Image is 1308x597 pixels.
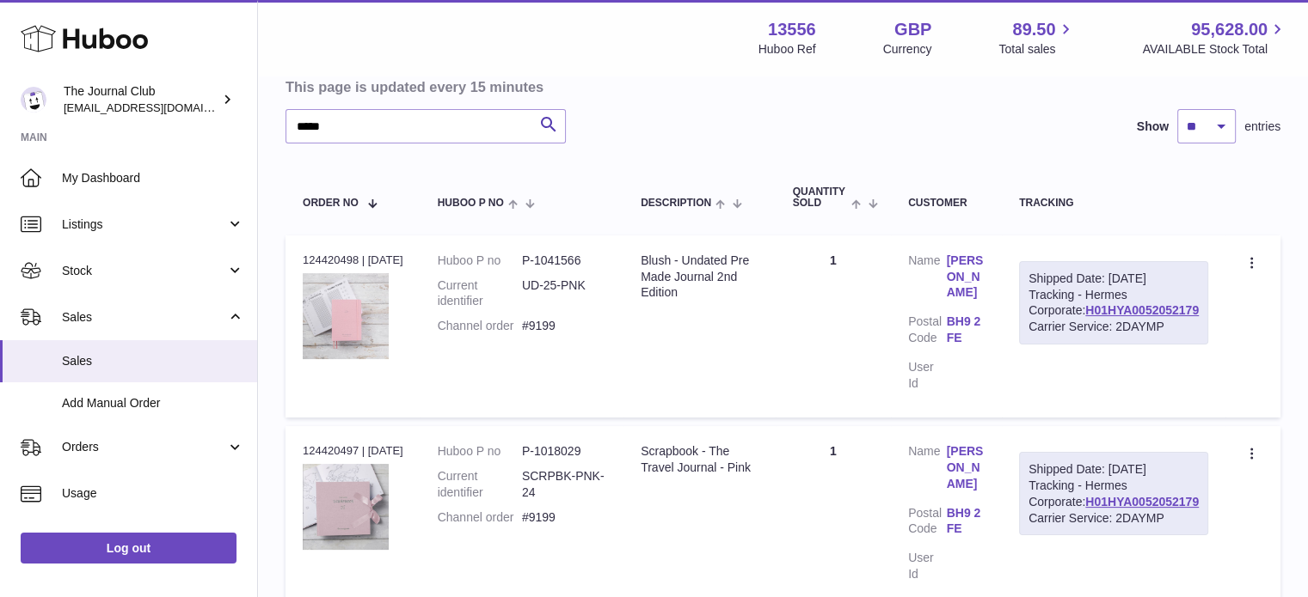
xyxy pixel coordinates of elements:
[522,509,606,526] dd: #9199
[908,359,947,392] dt: User Id
[1137,119,1169,135] label: Show
[1019,198,1208,209] div: Tracking
[908,198,985,209] div: Customer
[62,216,226,233] span: Listings
[1142,41,1287,58] span: AVAILABLE Stock Total
[62,439,226,455] span: Orders
[522,253,606,269] dd: P-1041566
[1085,303,1199,317] a: H01HYA0052052179
[758,41,816,58] div: Huboo Ref
[947,253,986,302] a: [PERSON_NAME]
[947,505,986,538] a: BH9 2FE
[1019,452,1208,536] div: Tracking - Hermes Corporate:
[998,41,1075,58] span: Total sales
[1029,271,1199,287] div: Shipped Date: [DATE]
[998,18,1075,58] a: 89.50 Total sales
[522,468,606,501] dd: SCRPBK-PNK-24
[303,198,359,209] span: Order No
[947,443,986,492] a: [PERSON_NAME]
[641,253,758,302] div: Blush - Undated Pre Made Journal 2nd Edition
[303,443,403,459] div: 124420497 | [DATE]
[908,505,947,542] dt: Postal Code
[641,443,758,476] div: Scrapbook - The Travel Journal - Pink
[62,170,244,186] span: My Dashboard
[303,253,403,268] div: 124420498 | [DATE]
[64,101,253,114] span: [EMAIL_ADDRESS][DOMAIN_NAME]
[793,186,847,209] span: Quantity Sold
[908,443,947,496] dt: Name
[908,550,947,582] dt: User Id
[303,464,389,550] img: 135561733127613.png
[438,509,522,526] dt: Channel order
[303,273,389,359] img: 135561751033792.jpg
[62,353,244,369] span: Sales
[1142,18,1287,58] a: 95,628.00 AVAILABLE Stock Total
[522,318,606,334] dd: #9199
[21,87,46,113] img: hello@thejournalclub.co.uk
[438,277,522,310] dt: Current identifier
[776,235,891,417] td: 1
[62,263,226,279] span: Stock
[1191,18,1268,41] span: 95,628.00
[64,83,218,116] div: The Journal Club
[21,533,236,563] a: Log out
[62,395,244,411] span: Add Manual Order
[438,318,522,334] dt: Channel order
[1244,119,1280,135] span: entries
[1029,461,1199,478] div: Shipped Date: [DATE]
[522,443,606,460] dd: P-1018029
[947,314,986,346] a: BH9 2FE
[1012,18,1055,41] span: 89.50
[1019,261,1208,345] div: Tracking - Hermes Corporate:
[908,253,947,306] dt: Name
[1029,319,1199,335] div: Carrier Service: 2DAYMP
[522,277,606,310] dd: UD-25-PNK
[908,314,947,350] dt: Postal Code
[438,198,504,209] span: Huboo P no
[894,18,931,41] strong: GBP
[768,18,816,41] strong: 13556
[1029,510,1199,527] div: Carrier Service: 2DAYMP
[438,253,522,269] dt: Huboo P no
[883,41,932,58] div: Currency
[438,468,522,501] dt: Current identifier
[1085,495,1199,509] a: H01HYA0052052179
[641,198,711,209] span: Description
[62,309,226,326] span: Sales
[438,443,522,460] dt: Huboo P no
[62,485,244,502] span: Usage
[286,77,1276,96] h3: This page is updated every 15 minutes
